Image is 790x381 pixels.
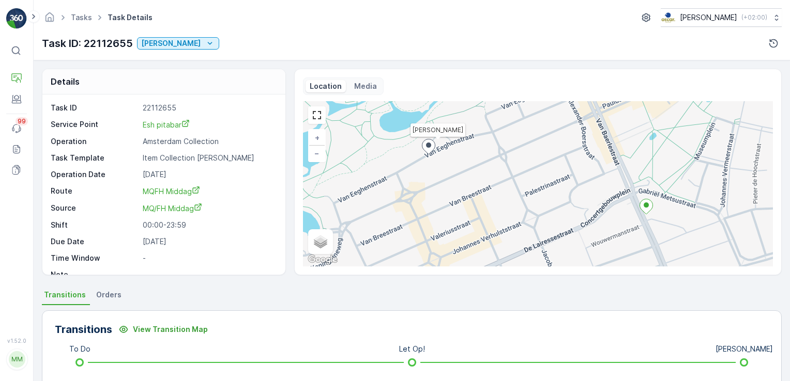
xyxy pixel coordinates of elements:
p: [PERSON_NAME] [716,344,773,354]
p: Operation Date [51,169,139,180]
span: − [314,149,320,157]
p: 00:00-23:59 [143,220,275,230]
a: Zoom Out [309,146,325,161]
a: Tasks [71,13,92,22]
p: Route [51,186,139,197]
span: MQ/FH Middag [143,204,202,213]
span: Esh pitabar [143,120,190,129]
p: Media [354,81,377,91]
p: Task Template [51,153,139,163]
button: [PERSON_NAME](+02:00) [661,8,782,27]
p: Item Collection [PERSON_NAME] [143,153,275,163]
a: Zoom In [309,130,325,146]
p: Service Point [51,119,139,130]
p: Transitions [55,322,112,337]
p: Time Window [51,253,139,263]
p: 22112655 [143,103,275,113]
span: v 1.52.0 [6,338,27,344]
p: Task ID [51,103,139,113]
p: Let Op! [399,344,425,354]
a: MQ/FH Middag [143,203,275,214]
p: Due Date [51,236,139,247]
p: [PERSON_NAME] [680,12,737,23]
img: basis-logo_rgb2x.png [661,12,676,23]
p: Amsterdam Collection [143,136,275,147]
span: Orders [96,290,121,300]
p: Note [51,269,139,280]
div: MM [9,351,25,368]
span: MQFH Middag [143,187,200,196]
a: Layers [309,230,332,253]
p: Operation [51,136,139,147]
p: ( +02:00 ) [741,13,767,22]
button: View Transition Map [112,321,214,338]
p: To Do [69,344,90,354]
a: 99 [6,118,27,139]
span: Transitions [44,290,86,300]
img: logo [6,8,27,29]
a: Homepage [44,15,55,24]
p: Shift [51,220,139,230]
p: Location [310,81,342,91]
span: Task Details [105,12,155,23]
img: Google [306,253,340,266]
p: [PERSON_NAME] [141,38,201,49]
button: MM [6,346,27,373]
p: - [143,253,275,263]
a: View Fullscreen [309,107,325,123]
p: [DATE] [143,236,275,247]
span: + [315,133,320,142]
p: Details [51,75,80,88]
button: Geen Afval [137,37,219,50]
p: View Transition Map [133,324,208,335]
p: Source [51,203,139,214]
p: 99 [18,117,26,125]
p: [DATE] [143,169,275,180]
a: Esh pitabar [143,119,275,130]
a: MQFH Middag [143,186,275,197]
p: - [143,269,275,280]
a: Open this area in Google Maps (opens a new window) [306,253,340,266]
p: Task ID: 22112655 [42,36,133,51]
